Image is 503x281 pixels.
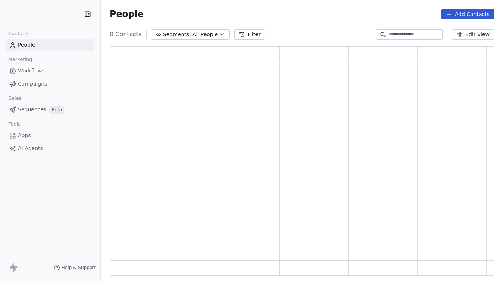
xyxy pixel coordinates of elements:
[5,118,23,130] span: Tools
[5,93,25,104] span: Sales
[18,67,45,75] span: Workflows
[234,29,265,40] button: Filter
[6,39,94,51] a: People
[452,29,494,40] button: Edit View
[18,80,47,88] span: Campaigns
[6,129,94,142] a: Apps
[110,30,142,39] span: 0 Contacts
[110,9,144,20] span: People
[62,265,96,271] span: Help & Support
[18,106,46,114] span: Sequences
[5,28,33,39] span: Contacts
[18,132,31,139] span: Apps
[6,65,94,77] a: Workflows
[441,9,494,19] button: Add Contacts
[18,41,35,49] span: People
[192,31,218,38] span: All People
[5,54,35,65] span: Marketing
[6,104,94,116] a: SequencesBeta
[163,31,191,38] span: Segments:
[6,142,94,155] a: AI Agents
[54,265,96,271] a: Help & Support
[18,145,43,152] span: AI Agents
[49,106,64,114] span: Beta
[6,78,94,90] a: Campaigns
